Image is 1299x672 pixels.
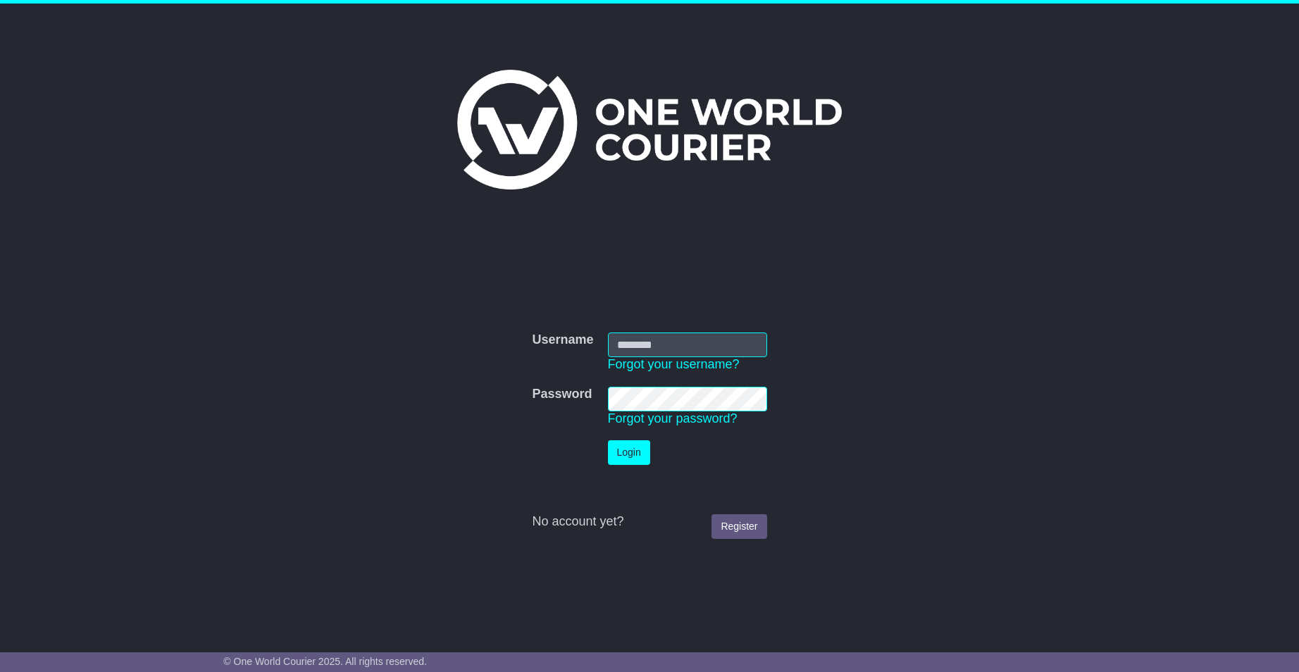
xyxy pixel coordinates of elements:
label: Username [532,332,593,348]
button: Login [608,440,650,465]
label: Password [532,387,592,402]
a: Register [711,514,766,539]
a: Forgot your password? [608,411,738,425]
div: No account yet? [532,514,766,530]
a: Forgot your username? [608,357,740,371]
img: One World [457,70,842,189]
span: © One World Courier 2025. All rights reserved. [223,656,427,667]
